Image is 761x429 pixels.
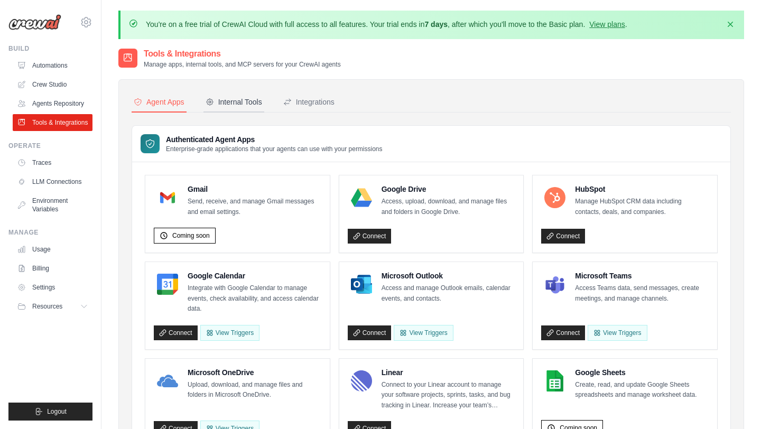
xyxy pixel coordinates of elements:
[575,271,709,281] h4: Microsoft Teams
[8,14,61,30] img: Logo
[394,325,453,341] : View Triggers
[541,229,585,244] a: Connect
[382,380,515,411] p: Connect to your Linear account to manage your software projects, sprints, tasks, and bug tracking...
[13,279,92,296] a: Settings
[154,325,198,340] a: Connect
[144,48,341,60] h2: Tools & Integrations
[13,241,92,258] a: Usage
[424,20,448,29] strong: 7 days
[13,260,92,277] a: Billing
[146,19,627,30] p: You're on a free trial of CrewAI Cloud with full access to all features. Your trial ends in , aft...
[188,283,321,314] p: Integrate with Google Calendar to manage events, check availability, and access calendar data.
[172,231,210,240] span: Coming soon
[188,367,321,378] h4: Microsoft OneDrive
[8,44,92,53] div: Build
[203,92,264,113] button: Internal Tools
[157,274,178,295] img: Google Calendar Logo
[382,197,515,217] p: Access, upload, download, and manage files and folders in Google Drive.
[588,325,647,341] : View Triggers
[351,187,372,208] img: Google Drive Logo
[382,283,515,304] p: Access and manage Outlook emails, calendar events, and contacts.
[283,97,335,107] div: Integrations
[32,302,62,311] span: Resources
[382,184,515,194] h4: Google Drive
[13,154,92,171] a: Traces
[188,271,321,281] h4: Google Calendar
[188,380,321,400] p: Upload, download, and manage files and folders in Microsoft OneDrive.
[575,380,709,400] p: Create, read, and update Google Sheets spreadsheets and manage worksheet data.
[348,325,392,340] a: Connect
[8,228,92,237] div: Manage
[13,173,92,190] a: LLM Connections
[132,92,187,113] button: Agent Apps
[589,20,625,29] a: View plans
[281,92,337,113] button: Integrations
[166,145,383,153] p: Enterprise-grade applications that your agents can use with your permissions
[188,184,321,194] h4: Gmail
[200,325,259,341] button: View Triggers
[206,97,262,107] div: Internal Tools
[575,367,709,378] h4: Google Sheets
[13,95,92,112] a: Agents Repository
[575,197,709,217] p: Manage HubSpot CRM data including contacts, deals, and companies.
[157,370,178,391] img: Microsoft OneDrive Logo
[541,325,585,340] a: Connect
[351,370,372,391] img: Linear Logo
[166,134,383,145] h3: Authenticated Agent Apps
[188,197,321,217] p: Send, receive, and manage Gmail messages and email settings.
[544,187,565,208] img: HubSpot Logo
[47,407,67,416] span: Logout
[575,283,709,304] p: Access Teams data, send messages, create meetings, and manage channels.
[348,229,392,244] a: Connect
[351,274,372,295] img: Microsoft Outlook Logo
[13,192,92,218] a: Environment Variables
[382,271,515,281] h4: Microsoft Outlook
[8,142,92,150] div: Operate
[8,403,92,421] button: Logout
[13,298,92,315] button: Resources
[575,184,709,194] h4: HubSpot
[544,274,565,295] img: Microsoft Teams Logo
[13,114,92,131] a: Tools & Integrations
[144,60,341,69] p: Manage apps, internal tools, and MCP servers for your CrewAI agents
[157,187,178,208] img: Gmail Logo
[382,367,515,378] h4: Linear
[544,370,565,391] img: Google Sheets Logo
[13,76,92,93] a: Crew Studio
[134,97,184,107] div: Agent Apps
[13,57,92,74] a: Automations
